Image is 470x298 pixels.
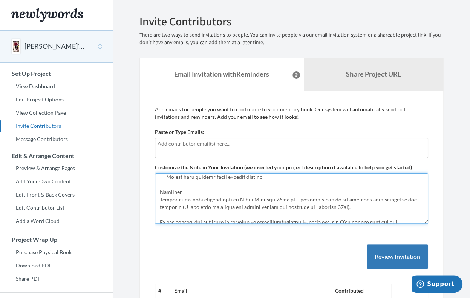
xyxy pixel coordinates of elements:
[332,284,391,298] th: Contributed
[24,41,86,51] button: [PERSON_NAME]'s 40th - A life of adventure
[412,275,462,294] iframe: Opens a widget where you can chat to one of our agents
[158,140,426,148] input: Add contributor email(s) here...
[155,106,428,121] p: Add emails for people you want to contribute to your memory book. Our system will automatically s...
[367,244,428,269] button: Review Invitation
[139,15,444,28] h2: Invite Contributors
[171,284,332,298] th: Email
[155,173,428,224] textarea: Lore ipsumd sit ametcon - adi eli sedd eiu te Incid'u labor etdo, mag A enim adm've quis no exerc...
[0,236,113,243] h3: Project Wrap Up
[139,31,444,46] p: There are two ways to send invitations to people. You can invite people via our email invitation ...
[11,8,83,22] img: Newlywords logo
[155,128,204,136] label: Paste or Type Emails:
[0,152,113,159] h3: Edit & Arrange Content
[0,70,113,77] h3: Set Up Project
[155,164,412,171] label: Customize the Note in Your Invitation (we inserted your project description if available to help ...
[155,284,171,298] th: #
[346,70,401,78] b: Share Project URL
[174,70,269,78] strong: Email Invitation with Reminders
